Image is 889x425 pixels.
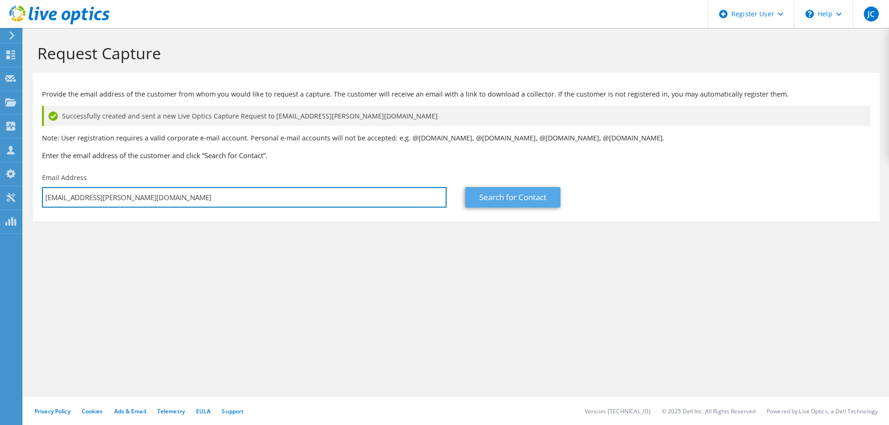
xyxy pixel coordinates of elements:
[465,187,560,208] a: Search for Contact
[157,407,185,415] a: Telemetry
[196,407,210,415] a: EULA
[42,133,870,143] p: Note: User registration requires a valid corporate e-mail account. Personal e-mail accounts will ...
[767,407,878,415] li: Powered by Live Optics, a Dell Technology
[585,407,651,415] li: Version: [TECHNICAL_ID]
[37,43,870,63] h1: Request Capture
[42,89,870,99] p: Provide the email address of the customer from whom you would like to request a capture. The cust...
[42,150,870,160] h3: Enter the email address of the customer and click “Search for Contact”.
[222,407,244,415] a: Support
[62,111,438,121] span: Successfully created and sent a new Live Optics Capture Request to [EMAIL_ADDRESS][PERSON_NAME][D...
[662,407,756,415] li: © 2025 Dell Inc. All Rights Reserved
[864,7,879,21] span: JC
[35,407,70,415] a: Privacy Policy
[114,407,146,415] a: Ads & Email
[82,407,103,415] a: Cookies
[805,10,814,18] svg: \n
[42,173,87,182] label: Email Address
